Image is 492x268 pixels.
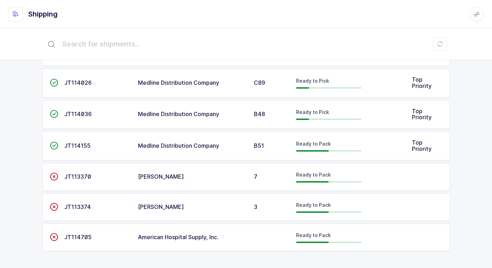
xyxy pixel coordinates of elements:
span:  [50,79,58,86]
span: Ready to Pack [296,172,331,178]
span: JT113374 [64,203,91,210]
span: [PERSON_NAME] [138,173,184,180]
span: JT113370 [64,173,91,180]
span: Ready to Pick [296,78,329,84]
span:  [50,110,58,117]
span: C89 [254,79,265,86]
span:  [50,142,58,149]
span: 7 [254,173,257,180]
span: 3 [254,203,257,210]
span: JT114026 [64,79,92,86]
input: Search for shipments... [42,33,450,55]
span:  [50,234,58,241]
span: Ready to Pack [296,202,331,208]
span: B51 [254,142,264,149]
span: American Hospital Supply, Inc. [138,234,218,241]
span:  [50,203,58,210]
span: JT114036 [64,110,92,117]
span: B48 [254,110,265,117]
span: Top Priority [412,76,432,89]
span: Medline Distribution Company [138,79,219,86]
h1: Shipping [28,8,58,20]
span: JT114155 [64,142,91,149]
span: [PERSON_NAME] [138,203,184,210]
span: JT114705 [64,234,92,241]
span: Ready to Pick [296,109,329,115]
span: Top Priority [412,108,432,121]
span: Medline Distribution Company [138,110,219,117]
span: Medline Distribution Company [138,142,219,149]
span: Ready to Pack [296,141,331,147]
span: Ready to Pack [296,232,331,238]
span: Top Priority [412,139,432,152]
span:  [50,173,58,180]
